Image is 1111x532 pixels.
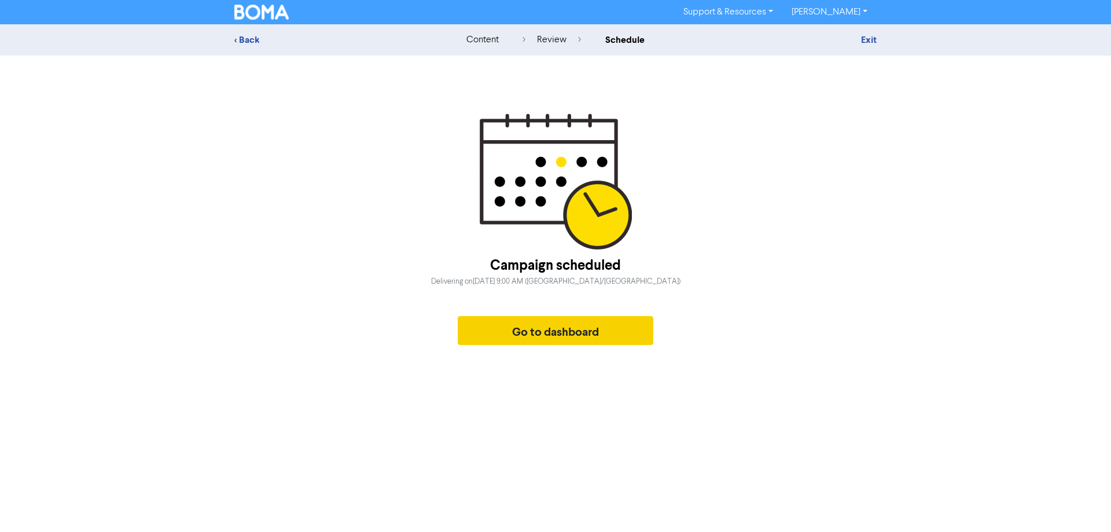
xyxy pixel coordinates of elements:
[861,34,877,46] a: Exit
[466,33,499,47] div: content
[480,113,632,250] img: Scheduled
[523,33,581,47] div: review
[674,3,782,21] a: Support & Resources
[490,255,621,276] div: Campaign scheduled
[234,5,289,20] img: BOMA Logo
[458,316,653,345] button: Go to dashboard
[605,33,645,47] div: schedule
[234,33,437,47] div: < Back
[782,3,877,21] a: [PERSON_NAME]
[1053,476,1111,532] iframe: Chat Widget
[431,276,680,287] div: Delivering on [DATE] 9:00 AM ([GEOGRAPHIC_DATA]/[GEOGRAPHIC_DATA])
